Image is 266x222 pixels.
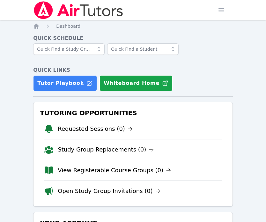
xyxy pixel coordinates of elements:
[56,24,80,29] span: Dashboard
[58,166,171,175] a: View Registerable Course Groups (0)
[39,107,227,119] h3: Tutoring Opportunities
[100,75,173,91] button: Whiteboard Home
[56,23,80,29] a: Dashboard
[33,1,123,19] img: Air Tutors
[33,75,97,91] a: Tutor Playbook
[58,187,160,196] a: Open Study Group Invitations (0)
[58,145,154,154] a: Study Group Replacements (0)
[33,43,105,55] input: Quick Find a Study Group
[33,34,233,42] h4: Quick Schedule
[33,23,233,29] nav: Breadcrumb
[107,43,179,55] input: Quick Find a Student
[33,66,233,74] h4: Quick Links
[58,124,133,133] a: Requested Sessions (0)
